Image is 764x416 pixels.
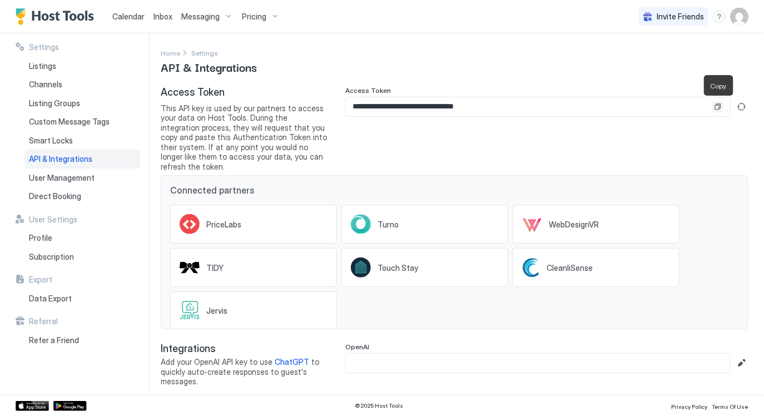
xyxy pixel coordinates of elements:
span: Refer a Friend [29,335,79,345]
span: WebDesignVR [549,220,599,230]
span: Add your OpenAI API key to use to quickly auto-create responses to guest's messages. [161,357,328,387]
a: Settings [191,47,218,58]
span: Direct Booking [29,191,81,201]
span: Inbox [153,12,172,21]
span: © 2025 Host Tools [355,402,403,409]
span: User Management [29,173,95,183]
a: Google Play Store [53,401,87,411]
button: Generate new token [735,100,748,113]
a: Data Export [24,289,140,308]
span: Terms Of Use [712,403,748,410]
iframe: Intercom live chat [11,378,38,405]
a: Listing Groups [24,94,140,113]
span: Invite Friends [657,12,704,22]
span: Smart Locks [29,136,73,146]
span: Subscription [29,252,74,262]
span: Listings [29,61,56,71]
a: PriceLabs [170,205,337,244]
a: Terms Of Use [712,400,748,412]
span: Copy [711,82,727,90]
span: Jervis [206,306,227,316]
span: Access Token [161,86,328,99]
span: Settings [29,42,59,52]
a: User Management [24,169,140,187]
span: This API key is used by our partners to access your data on Host Tools. During the integration pr... [161,103,328,172]
span: Pricing [242,12,266,22]
span: Calendar [112,12,145,21]
span: PriceLabs [206,220,241,230]
span: Settings [191,49,218,57]
span: Home [161,49,180,57]
span: User Settings [29,215,77,225]
a: Channels [24,75,140,94]
span: Messaging [181,12,220,22]
span: Data Export [29,294,72,304]
button: Edit [735,356,748,370]
span: Listing Groups [29,98,80,108]
a: Profile [24,229,140,247]
div: menu [713,10,726,23]
span: Connected partners [170,185,739,196]
a: Listings [24,57,140,76]
a: WebDesignVR [513,205,679,244]
span: Integrations [161,343,328,355]
div: Breadcrumb [161,47,180,58]
span: TIDY [206,263,224,273]
a: App Store [16,401,49,411]
span: Access Token [345,86,391,95]
a: Touch Stay [341,248,508,287]
span: Channels [29,80,62,90]
a: Home [161,47,180,58]
span: Touch Stay [378,263,418,273]
a: Custom Message Tags [24,112,140,131]
a: Inbox [153,11,172,22]
a: Subscription [24,247,140,266]
div: User profile [731,8,748,26]
a: Smart Locks [24,131,140,150]
span: CleanliSense [547,263,593,273]
span: Profile [29,233,52,243]
span: API & Integrations [29,154,92,164]
a: Turno [341,205,508,244]
button: Copy [712,101,723,112]
a: TIDY [170,248,337,287]
a: Direct Booking [24,187,140,206]
a: Host Tools Logo [16,8,99,25]
span: OpenAI [345,343,369,351]
a: ChatGPT [275,357,309,367]
input: Input Field [346,97,712,116]
a: CleanliSense [513,248,679,287]
a: Calendar [112,11,145,22]
a: API & Integrations [24,150,140,169]
a: Refer a Friend [24,331,140,350]
span: Privacy Policy [671,403,708,410]
span: Turno [378,220,399,230]
span: Custom Message Tags [29,117,110,127]
a: Privacy Policy [671,400,708,412]
input: Input Field [346,354,730,373]
a: Jervis [170,291,337,329]
span: API & Integrations [161,58,257,75]
span: Referral [29,316,58,326]
span: Export [29,275,52,285]
div: Breadcrumb [191,47,218,58]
